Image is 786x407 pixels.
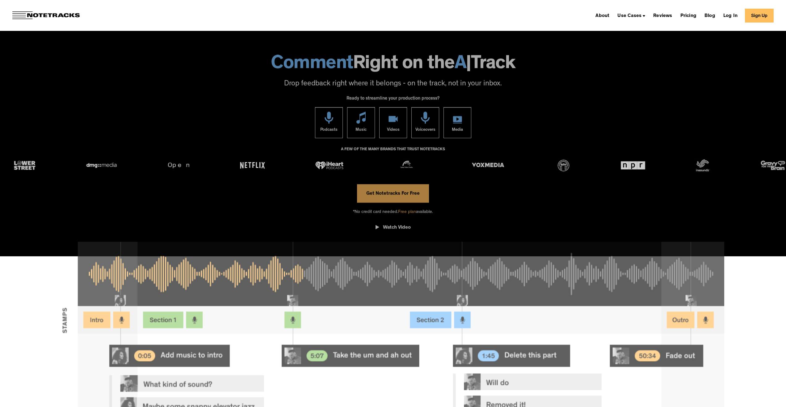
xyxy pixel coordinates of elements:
span: Comment [271,55,353,74]
a: open lightbox [376,220,411,237]
div: Voiceovers [415,124,435,138]
a: About [593,10,612,20]
div: *No credit card needed. available. [353,203,433,220]
div: Watch Video [383,225,411,231]
a: Videos [379,107,407,138]
a: Voiceovers [411,107,439,138]
div: Use Cases [615,10,648,20]
a: Media [443,107,471,138]
div: Ready to streamline your production process? [347,93,439,107]
div: Videos [387,124,399,138]
a: Podcasts [315,107,343,138]
span: Free plan [398,210,416,214]
div: Use Cases [617,14,641,19]
div: Media [452,124,463,138]
div: Podcasts [320,124,338,138]
h1: Right on the Track [6,55,780,74]
div: A FEW OF THE MANY BRANDS THAT TRUST NOTETRACKS [341,144,445,161]
a: Pricing [678,10,699,20]
div: Music [355,124,367,138]
a: Sign Up [745,9,774,23]
p: Drop feedback right where it belongs - on the track, not in your inbox. [6,79,780,89]
a: Log In [721,10,740,20]
a: Music [347,107,375,138]
a: Get Notetracks For Free [357,184,429,203]
span: A [455,55,466,74]
a: Blog [702,10,718,20]
span: | [466,55,471,74]
a: Reviews [651,10,675,20]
